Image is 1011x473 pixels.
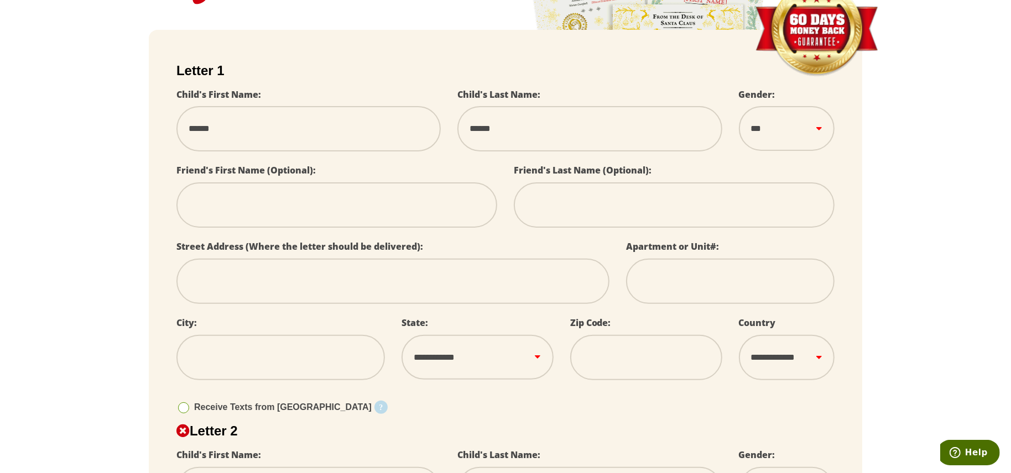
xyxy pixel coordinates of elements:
[739,88,775,101] label: Gender:
[457,449,540,461] label: Child's Last Name:
[176,423,835,439] h2: Letter 2
[176,88,261,101] label: Child's First Name:
[626,240,719,253] label: Apartment or Unit#:
[194,402,372,412] span: Receive Texts from [GEOGRAPHIC_DATA]
[739,449,775,461] label: Gender:
[176,164,316,176] label: Friend's First Name (Optional):
[457,88,540,101] label: Child's Last Name:
[514,164,652,176] label: Friend's Last Name (Optional):
[176,63,835,78] h2: Letter 1
[940,440,1000,467] iframe: Opens a widget where you can find more information
[176,240,423,253] label: Street Address (Where the letter should be delivered):
[176,449,261,461] label: Child's First Name:
[570,317,611,329] label: Zip Code:
[739,317,776,329] label: Country
[402,317,428,329] label: State:
[176,317,197,329] label: City:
